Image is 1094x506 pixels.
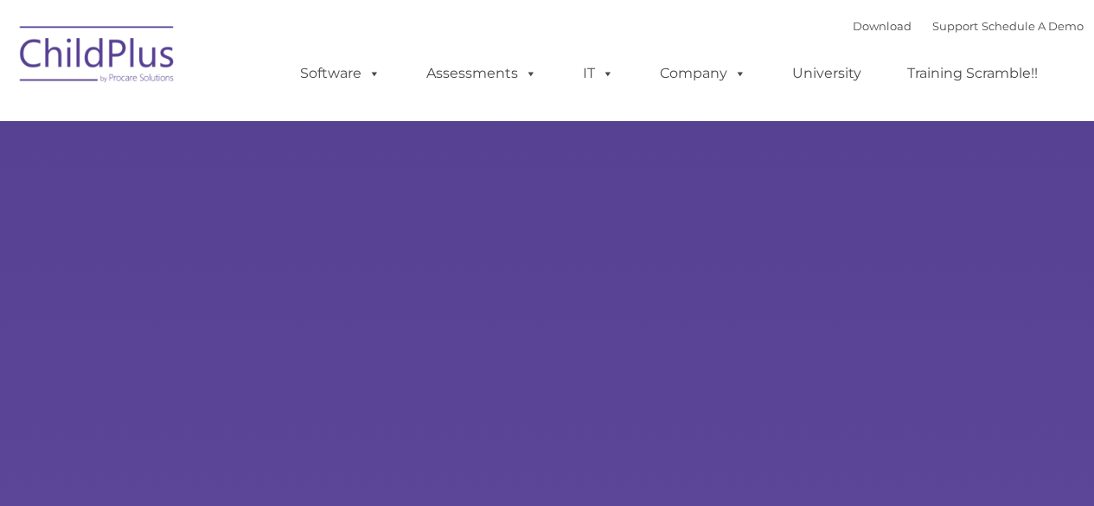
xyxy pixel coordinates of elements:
a: IT [566,56,631,91]
a: Company [643,56,764,91]
img: ChildPlus by Procare Solutions [11,14,184,100]
a: Training Scramble!! [890,56,1055,91]
a: University [775,56,879,91]
a: Assessments [409,56,554,91]
a: Schedule A Demo [982,19,1084,33]
a: Software [283,56,398,91]
a: Support [932,19,978,33]
font: | [853,19,1084,33]
a: Download [853,19,912,33]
